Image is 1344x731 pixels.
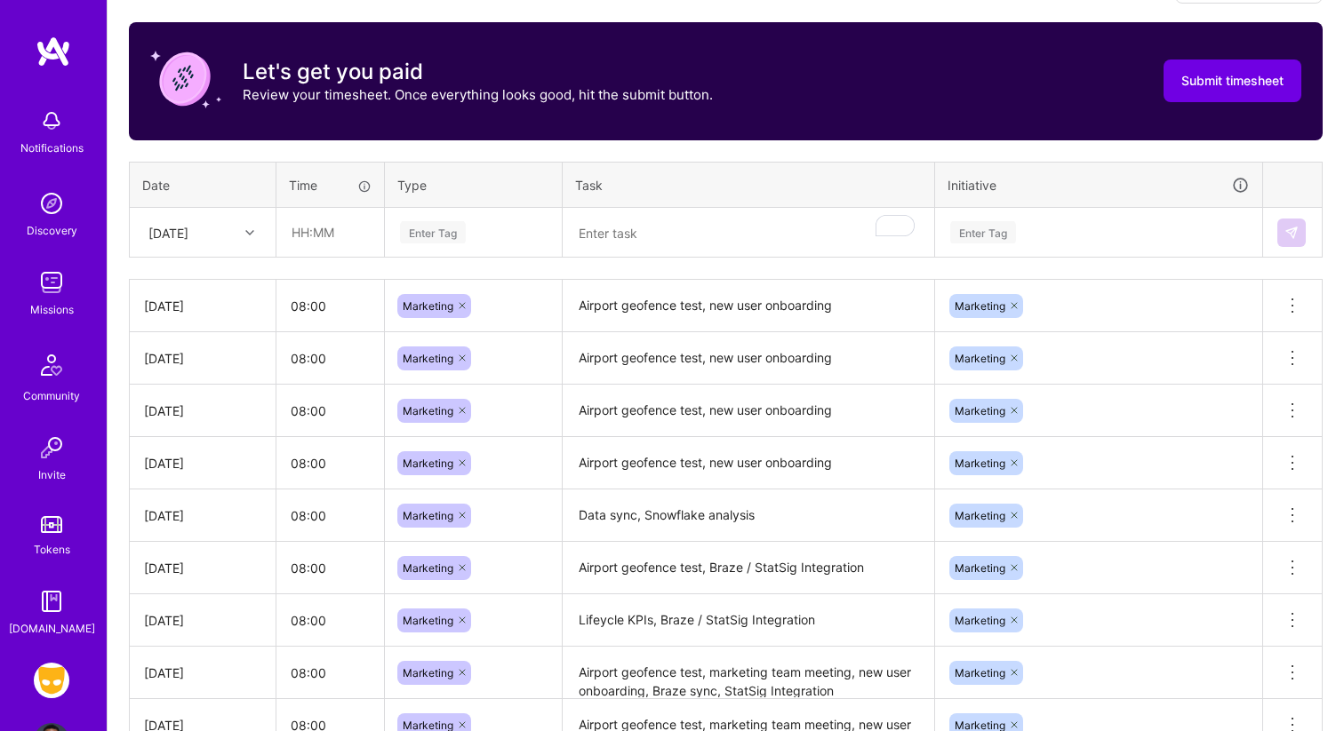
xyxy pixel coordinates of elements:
span: Marketing [955,352,1005,365]
input: HH:MM [277,209,383,256]
div: Enter Tag [950,219,1016,246]
img: Community [30,344,73,386]
div: [DATE] [148,223,188,242]
div: Discovery [27,221,77,240]
div: Time [289,176,372,195]
div: [DATE] [144,663,261,682]
div: Missions [30,300,74,319]
i: icon Chevron [245,228,254,237]
textarea: Airport geofence test, new user onboarding [564,386,932,435]
a: Grindr: Product & Marketing [29,663,74,698]
div: [DATE] [144,401,261,420]
textarea: Airport geofence test, Braze / StatSig Integration [564,544,932,592]
span: Marketing [403,299,453,313]
h3: Let's get you paid [243,59,713,85]
span: Marketing [403,457,453,470]
textarea: Airport geofence test, new user onboarding [564,334,932,383]
textarea: Data sync, Snowflake analysis [564,491,932,540]
th: Type [385,162,563,208]
p: Review your timesheet. Once everything looks good, hit the submit button. [243,85,713,104]
input: HH:MM [276,649,384,696]
textarea: Lifeycle KPIs, Braze / StatSig Integration [564,596,932,645]
span: Marketing [955,561,1005,575]
div: [DOMAIN_NAME] [9,619,95,638]
span: Marketing [955,666,1005,679]
span: Marketing [955,457,1005,470]
span: Marketing [403,509,453,522]
div: Initiative [948,175,1250,195]
input: HH:MM [276,387,384,434]
div: Community [23,386,80,405]
textarea: Airport geofence test, new user onboarding [564,439,932,488]
img: Submit [1284,226,1299,240]
th: Date [130,162,276,208]
input: HH:MM [276,492,384,539]
img: discovery [34,186,69,221]
textarea: To enrich screen reader interactions, please activate Accessibility in Grammarly extension settings [564,210,932,257]
img: coin [150,44,221,115]
input: HH:MM [276,544,384,592]
input: HH:MM [276,335,384,382]
div: [DATE] [144,349,261,368]
span: Marketing [403,352,453,365]
div: [DATE] [144,611,261,630]
span: Marketing [403,666,453,679]
span: Marketing [955,509,1005,522]
div: [DATE] [144,506,261,525]
textarea: Airport geofence test, marketing team meeting, new user onboarding, Braze sync, StatSig Integration [564,648,932,697]
div: Notifications [20,139,84,157]
span: Marketing [403,614,453,627]
img: logo [36,36,71,68]
span: Marketing [403,561,453,575]
input: HH:MM [276,282,384,330]
span: Marketing [955,299,1005,313]
span: Submit timesheet [1181,72,1284,90]
input: HH:MM [276,597,384,644]
img: Invite [34,430,69,465]
img: teamwork [34,265,69,300]
img: tokens [41,516,62,533]
img: guide book [34,584,69,619]
button: Submit timesheet [1164,60,1301,102]
div: [DATE] [144,297,261,315]
span: Marketing [955,614,1005,627]
div: [DATE] [144,559,261,577]
th: Task [563,162,935,208]
span: Marketing [403,404,453,417]
textarea: Airport geofence test, new user onboarding [564,282,932,330]
div: Tokens [34,540,70,559]
img: bell [34,103,69,139]
img: Grindr: Product & Marketing [34,663,69,698]
div: Invite [38,465,66,484]
div: [DATE] [144,454,261,473]
span: Marketing [955,404,1005,417]
input: HH:MM [276,440,384,487]
div: Enter Tag [400,219,466,246]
